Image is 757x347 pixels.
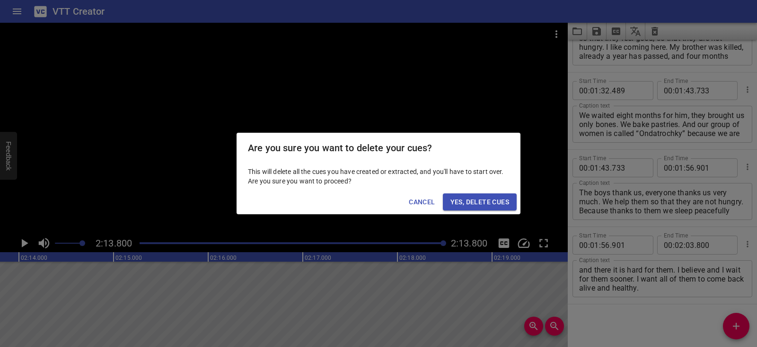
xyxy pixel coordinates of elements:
[237,163,520,190] div: This will delete all the cues you have created or extracted, and you'll have to start over. Are y...
[248,140,509,155] h2: Are you sure you want to delete your cues?
[405,193,439,211] button: Cancel
[443,193,517,211] button: Yes, Delete Cues
[450,196,509,208] span: Yes, Delete Cues
[409,196,435,208] span: Cancel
